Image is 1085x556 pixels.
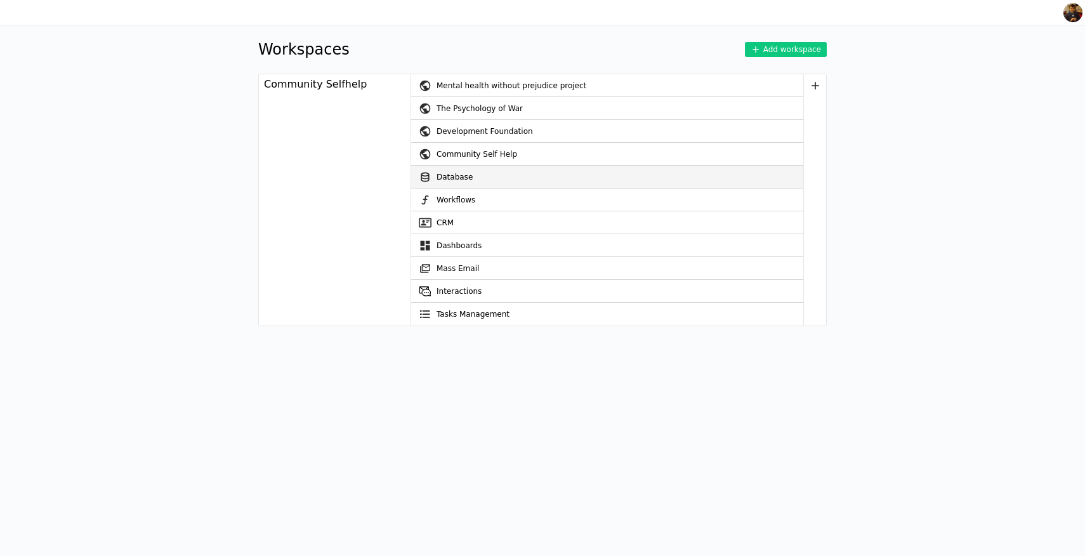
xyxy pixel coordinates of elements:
[411,166,803,189] a: Database
[745,42,827,57] button: Add workspace
[411,143,803,166] a: Community Self Help
[437,143,803,166] div: Community Self Help
[437,97,803,120] div: The Psychology of War
[411,303,803,326] a: Tasks Management
[264,77,367,92] div: Community Selfhelp
[411,97,803,120] a: The Psychology of War
[411,74,803,97] a: Mental health without prejudice project
[258,38,350,61] h1: Workspaces
[411,211,803,234] a: CRM
[437,74,803,97] div: Mental health without prejudice project
[411,189,803,211] a: Workflows
[411,280,803,303] a: Interactions
[411,234,803,257] a: Dashboards
[411,257,803,280] a: Mass Email
[437,120,803,143] div: Development Foundation
[411,120,803,143] a: Development Foundation
[1063,3,1082,22] img: 73cef4174f0444e6e86f60503224d004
